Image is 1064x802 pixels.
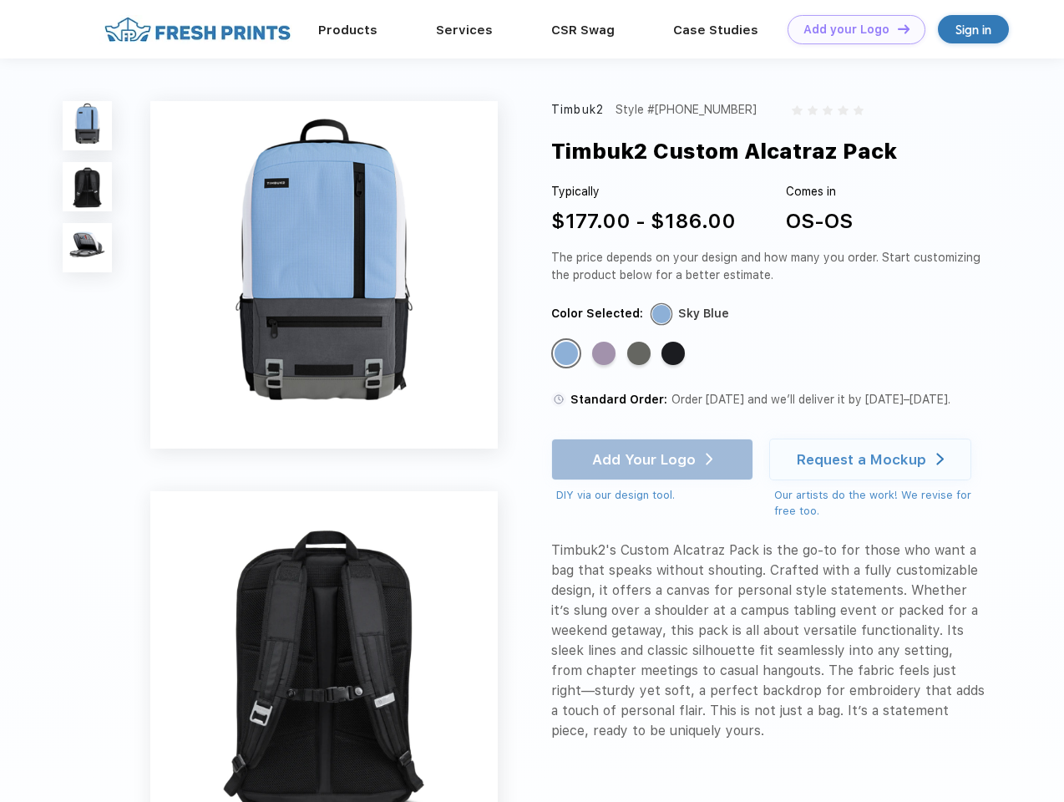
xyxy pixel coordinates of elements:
[661,342,685,365] div: Jet Black
[150,101,498,449] img: func=resize&h=640
[678,305,729,322] div: Sky Blue
[63,101,112,150] img: func=resize&h=100
[898,24,909,33] img: DT
[938,15,1009,43] a: Sign in
[616,101,757,119] div: Style #[PHONE_NUMBER]
[63,162,112,211] img: func=resize&h=100
[551,183,736,200] div: Typically
[592,342,616,365] div: Lavender
[774,487,987,520] div: Our artists do the work! We revise for free too.
[838,105,848,115] img: gray_star.svg
[99,15,296,44] img: fo%20logo%202.webp
[627,342,651,365] div: Gunmetal
[786,206,853,236] div: OS-OS
[823,105,833,115] img: gray_star.svg
[551,249,987,284] div: The price depends on your design and how many you order. Start customizing the product below for ...
[936,453,944,465] img: white arrow
[551,541,987,741] div: Timbuk2's Custom Alcatraz Pack is the go-to for those who want a bag that speaks without shouting...
[556,487,753,504] div: DIY via our design tool.
[854,105,864,115] img: gray_star.svg
[318,23,377,38] a: Products
[786,183,853,200] div: Comes in
[797,451,926,468] div: Request a Mockup
[551,392,566,407] img: standard order
[551,135,897,167] div: Timbuk2 Custom Alcatraz Pack
[671,393,950,406] span: Order [DATE] and we’ll deliver it by [DATE]–[DATE].
[955,20,991,39] div: Sign in
[803,23,889,37] div: Add your Logo
[551,101,604,119] div: Timbuk2
[551,206,736,236] div: $177.00 - $186.00
[63,223,112,272] img: func=resize&h=100
[551,305,643,322] div: Color Selected:
[808,105,818,115] img: gray_star.svg
[555,342,578,365] div: Sky Blue
[570,393,667,406] span: Standard Order:
[792,105,802,115] img: gray_star.svg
